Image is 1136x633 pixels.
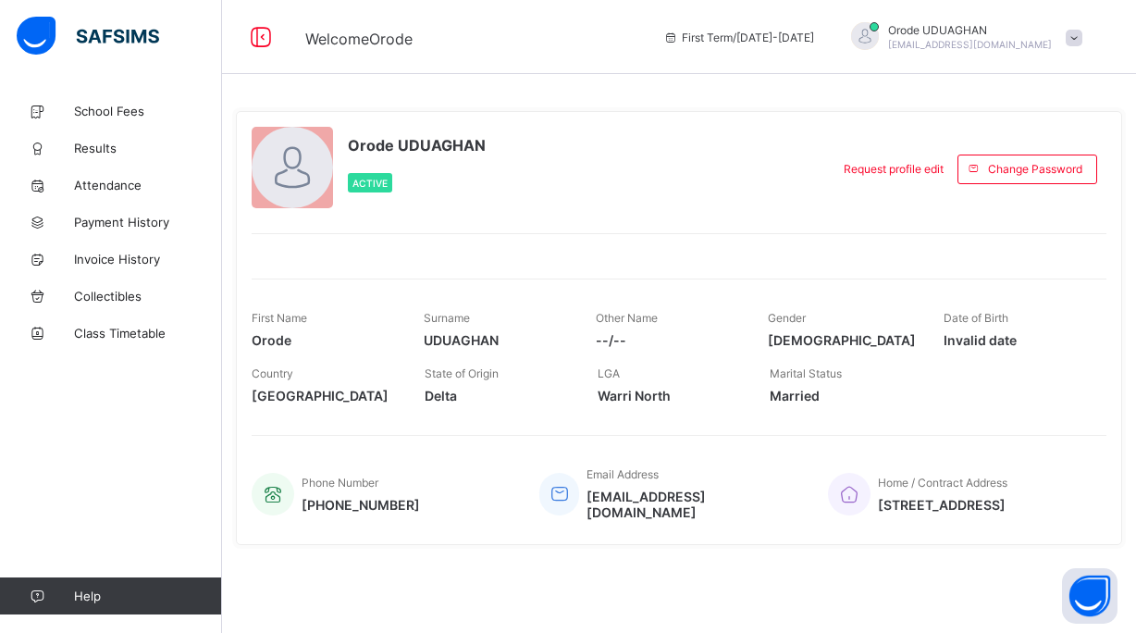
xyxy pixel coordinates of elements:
[425,388,570,403] span: Delta
[844,162,944,176] span: Request profile edit
[663,31,814,44] span: session/term information
[888,39,1052,50] span: [EMAIL_ADDRESS][DOMAIN_NAME]
[596,311,658,325] span: Other Name
[596,332,740,348] span: --/--
[302,497,420,513] span: [PHONE_NUMBER]
[74,252,222,267] span: Invoice History
[944,332,1088,348] span: Invalid date
[74,104,222,118] span: School Fees
[74,589,221,603] span: Help
[252,388,397,403] span: [GEOGRAPHIC_DATA]
[352,178,388,189] span: Active
[770,366,842,380] span: Marital Status
[944,311,1008,325] span: Date of Birth
[424,332,568,348] span: UDUAGHAN
[74,141,222,155] span: Results
[252,366,293,380] span: Country
[878,497,1007,513] span: [STREET_ADDRESS]
[878,476,1007,490] span: Home / Contract Address
[425,366,499,380] span: State of Origin
[587,467,659,481] span: Email Address
[424,311,470,325] span: Surname
[74,326,222,341] span: Class Timetable
[252,332,396,348] span: Orode
[768,332,916,348] span: [DEMOGRAPHIC_DATA]
[770,388,915,403] span: Married
[74,289,222,304] span: Collectibles
[17,17,159,56] img: safsims
[302,476,378,490] span: Phone Number
[833,22,1092,53] div: OrodeUDUAGHAN
[74,215,222,230] span: Payment History
[252,311,307,325] span: First Name
[74,178,222,192] span: Attendance
[1062,568,1117,624] button: Open asap
[888,23,1052,37] span: Orode UDUAGHAN
[348,136,486,155] span: Orode UDUAGHAN
[305,30,413,48] span: Welcome Orode
[598,388,743,403] span: Warri North
[768,311,806,325] span: Gender
[587,489,800,520] span: [EMAIL_ADDRESS][DOMAIN_NAME]
[598,366,620,380] span: LGA
[988,162,1082,176] span: Change Password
